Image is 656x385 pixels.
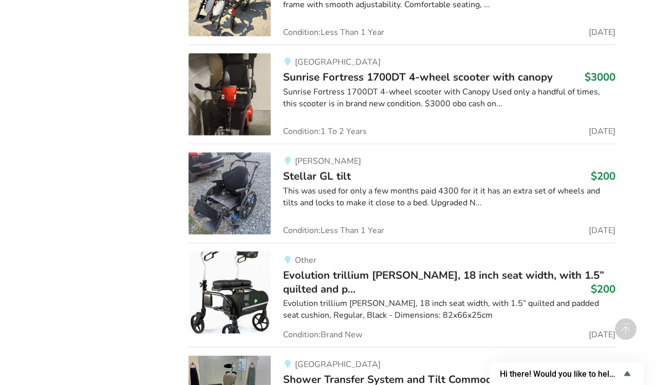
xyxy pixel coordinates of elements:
[283,268,604,296] span: Evolution trillium [PERSON_NAME], 18 inch seat width, with 1.5” quilted and p...
[295,255,316,266] span: Other
[189,252,271,334] img: mobility-evolution trillium walker, 18 inch seat width, with 1.5” quilted and padded seat cushion...
[283,331,362,339] span: Condition: Brand New
[591,169,615,183] h3: $200
[283,28,384,36] span: Condition: Less Than 1 Year
[295,56,381,68] span: [GEOGRAPHIC_DATA]
[500,369,621,379] span: Hi there! Would you like to help us improve AssistList?
[189,144,615,243] a: mobility-stellar gl tilt[PERSON_NAME]Stellar GL tilt$200This was used for only a few months paid ...
[589,127,615,136] span: [DATE]
[189,243,615,347] a: mobility-evolution trillium walker, 18 inch seat width, with 1.5” quilted and padded seat cushion...
[295,156,361,167] span: [PERSON_NAME]
[189,152,271,235] img: mobility-stellar gl tilt
[585,70,615,84] h3: $3000
[283,185,615,209] div: This was used for only a few months paid 4300 for it it has an extra set of wheels and tilts and ...
[283,226,384,235] span: Condition: Less Than 1 Year
[283,86,615,110] div: Sunrise Fortress 1700DT 4-wheel scooter with Canopy Used only a handful of times, this scooter is...
[589,331,615,339] span: [DATE]
[591,282,615,296] h3: $200
[283,298,615,321] div: Evolution trillium [PERSON_NAME], 18 inch seat width, with 1.5” quilted and padded seat cushion, ...
[189,53,271,136] img: mobility-sunrise fortress 1700dt 4-wheel scooter with canopy
[189,45,615,144] a: mobility-sunrise fortress 1700dt 4-wheel scooter with canopy[GEOGRAPHIC_DATA]Sunrise Fortress 170...
[283,127,367,136] span: Condition: 1 To 2 Years
[589,226,615,235] span: [DATE]
[283,169,351,183] span: Stellar GL tilt
[500,368,633,380] button: Show survey - Hi there! Would you like to help us improve AssistList?
[283,70,553,84] span: Sunrise Fortress 1700DT 4-wheel scooter with canopy
[589,28,615,36] span: [DATE]
[295,359,381,370] span: [GEOGRAPHIC_DATA]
